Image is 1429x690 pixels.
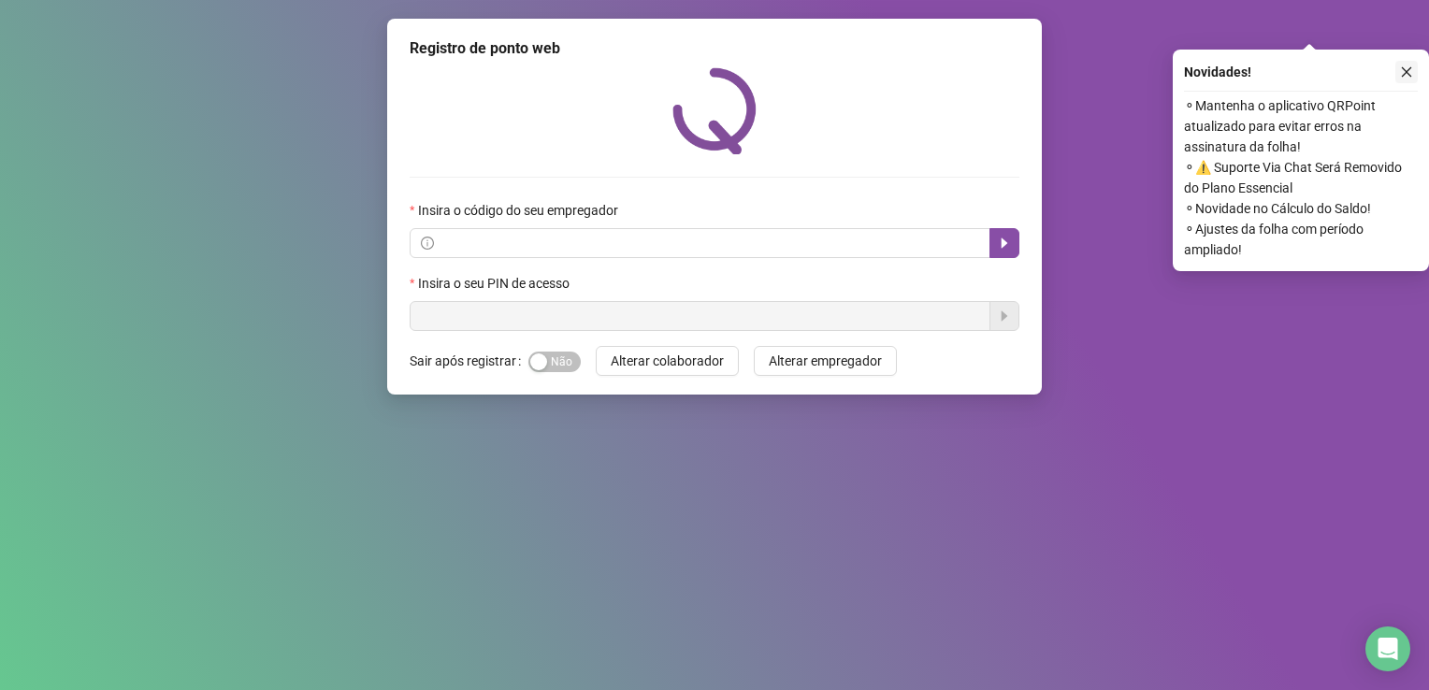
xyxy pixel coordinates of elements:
[1184,157,1418,198] span: ⚬ ⚠️ Suporte Via Chat Será Removido do Plano Essencial
[997,236,1012,251] span: caret-right
[1184,62,1251,82] span: Novidades !
[611,351,724,371] span: Alterar colaborador
[596,346,739,376] button: Alterar colaborador
[754,346,897,376] button: Alterar empregador
[1184,198,1418,219] span: ⚬ Novidade no Cálculo do Saldo!
[410,273,582,294] label: Insira o seu PIN de acesso
[1184,219,1418,260] span: ⚬ Ajustes da folha com período ampliado!
[410,37,1019,60] div: Registro de ponto web
[1184,95,1418,157] span: ⚬ Mantenha o aplicativo QRPoint atualizado para evitar erros na assinatura da folha!
[410,346,528,376] label: Sair após registrar
[410,200,630,221] label: Insira o código do seu empregador
[672,67,757,154] img: QRPoint
[1400,65,1413,79] span: close
[769,351,882,371] span: Alterar empregador
[421,237,434,250] span: info-circle
[1365,626,1410,671] div: Open Intercom Messenger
